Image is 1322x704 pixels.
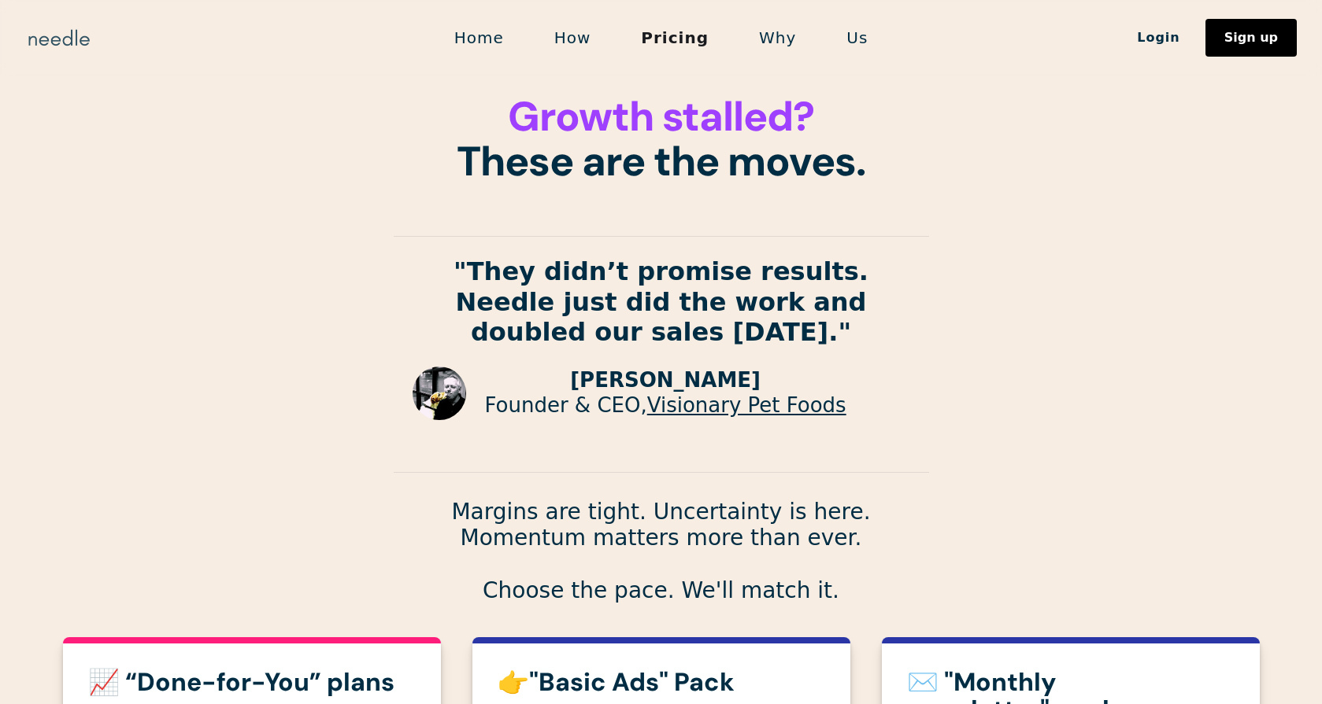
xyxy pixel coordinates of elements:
a: Home [429,21,529,54]
strong: 👉"Basic Ads" Pack [498,665,735,698]
h1: These are the moves. [394,94,929,184]
a: Sign up [1205,19,1297,57]
strong: "They didn’t promise results. Needle just did the work and doubled our sales [DATE]." [454,256,868,347]
a: Login [1112,24,1205,51]
p: Founder & CEO, [485,393,846,418]
a: Visionary Pet Foods [647,393,846,417]
span: Growth stalled? [508,90,814,143]
a: Why [734,21,821,54]
a: How [529,21,617,54]
a: Pricing [616,21,734,54]
p: Margins are tight. Uncertainty is here. Momentum matters more than ever. Choose the pace. We'll m... [394,499,929,604]
a: Us [821,21,893,54]
div: Sign up [1224,31,1278,44]
h3: 📈 “Done-for-You” plans [88,669,416,696]
p: [PERSON_NAME] [485,368,846,393]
